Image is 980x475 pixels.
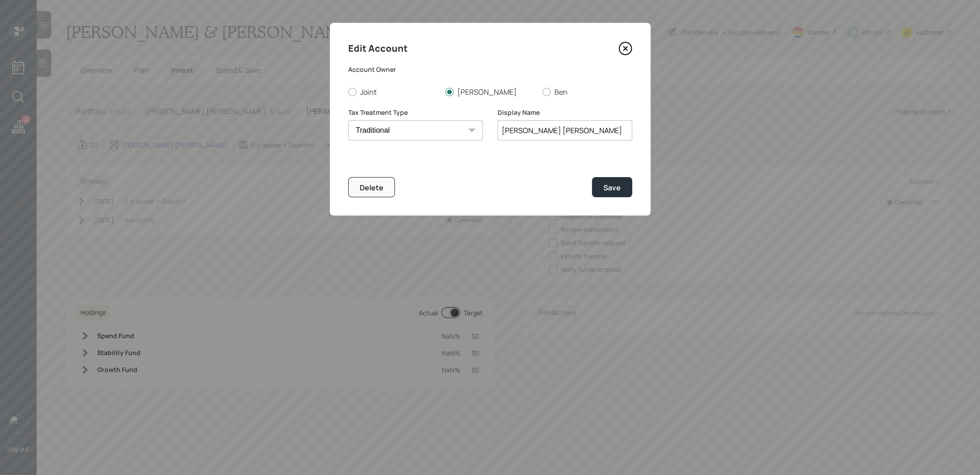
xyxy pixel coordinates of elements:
label: Tax Treatment Type [348,108,483,117]
label: Display Name [498,108,632,117]
button: Save [592,177,632,197]
label: Ben [542,87,632,97]
div: Save [603,183,621,193]
h4: Edit Account [348,41,408,56]
button: Delete [348,177,395,197]
div: Delete [360,183,383,193]
label: Joint [348,87,438,97]
label: [PERSON_NAME] [445,87,535,97]
label: Account Owner [348,65,632,74]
